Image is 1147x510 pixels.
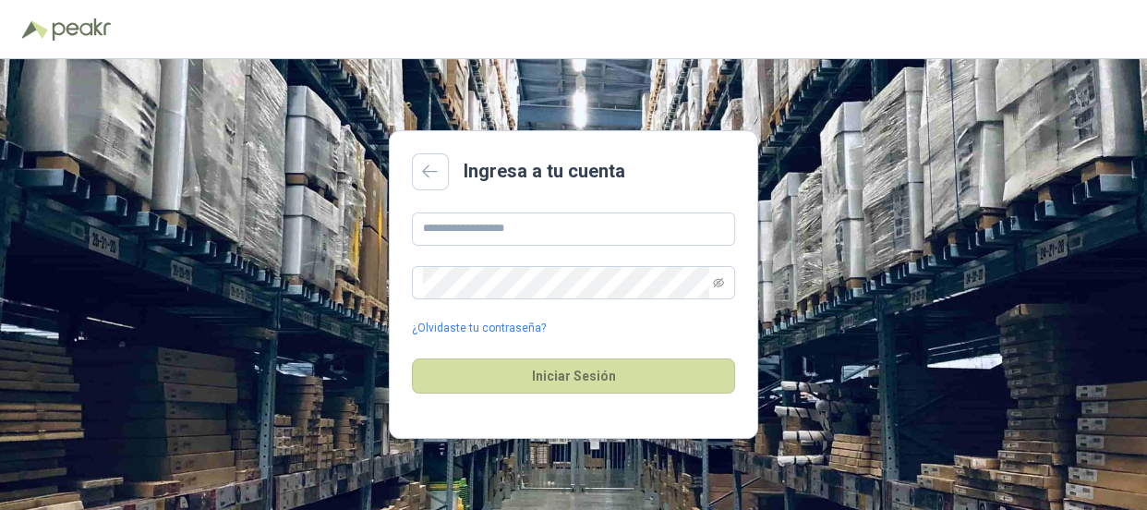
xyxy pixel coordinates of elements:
[52,18,111,41] img: Peakr
[464,157,625,186] h2: Ingresa a tu cuenta
[22,20,48,39] img: Logo
[412,358,735,394] button: Iniciar Sesión
[713,277,724,288] span: eye-invisible
[412,320,546,337] a: ¿Olvidaste tu contraseña?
